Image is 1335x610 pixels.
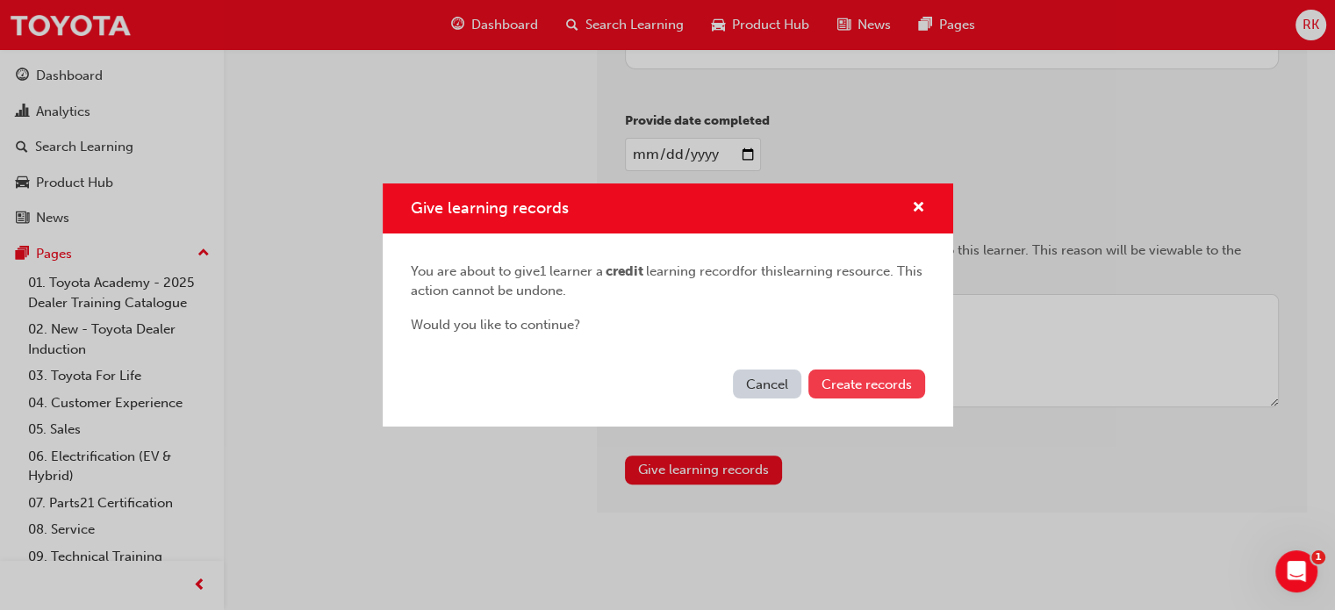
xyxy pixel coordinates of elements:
[822,377,912,392] span: Create records
[912,201,925,217] span: cross-icon
[411,262,925,301] div: You are about to give 1 learner a learning record for this learning resource . This action cannot...
[808,370,925,398] button: Create records
[603,263,646,279] span: credit
[1275,550,1317,592] iframe: Intercom live chat
[411,198,569,218] span: Give learning records
[912,197,925,219] button: cross-icon
[733,370,801,398] button: Cancel
[383,183,953,427] div: Give learning records
[1311,550,1325,564] span: 1
[411,315,925,335] div: Would you like to continue?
